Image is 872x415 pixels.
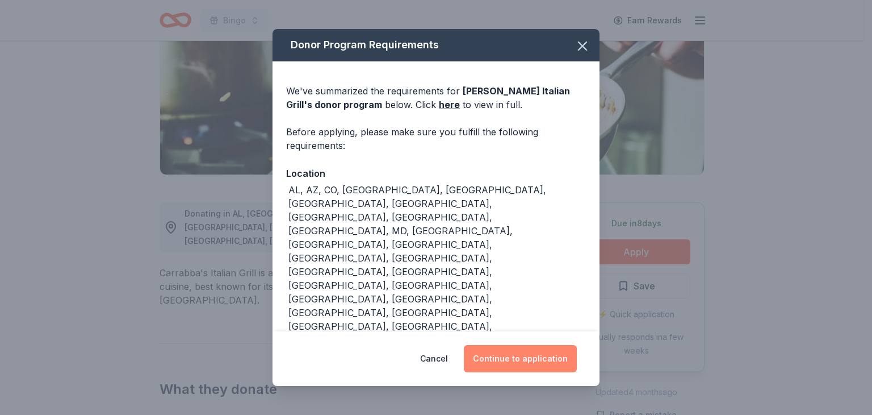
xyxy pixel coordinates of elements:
[464,345,577,372] button: Continue to application
[288,183,586,360] div: AL, AZ, CO, [GEOGRAPHIC_DATA], [GEOGRAPHIC_DATA], [GEOGRAPHIC_DATA], [GEOGRAPHIC_DATA], [GEOGRAPH...
[286,84,586,111] div: We've summarized the requirements for below. Click to view in full.
[439,98,460,111] a: here
[272,29,599,61] div: Donor Program Requirements
[286,166,586,181] div: Location
[420,345,448,372] button: Cancel
[286,125,586,152] div: Before applying, please make sure you fulfill the following requirements:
